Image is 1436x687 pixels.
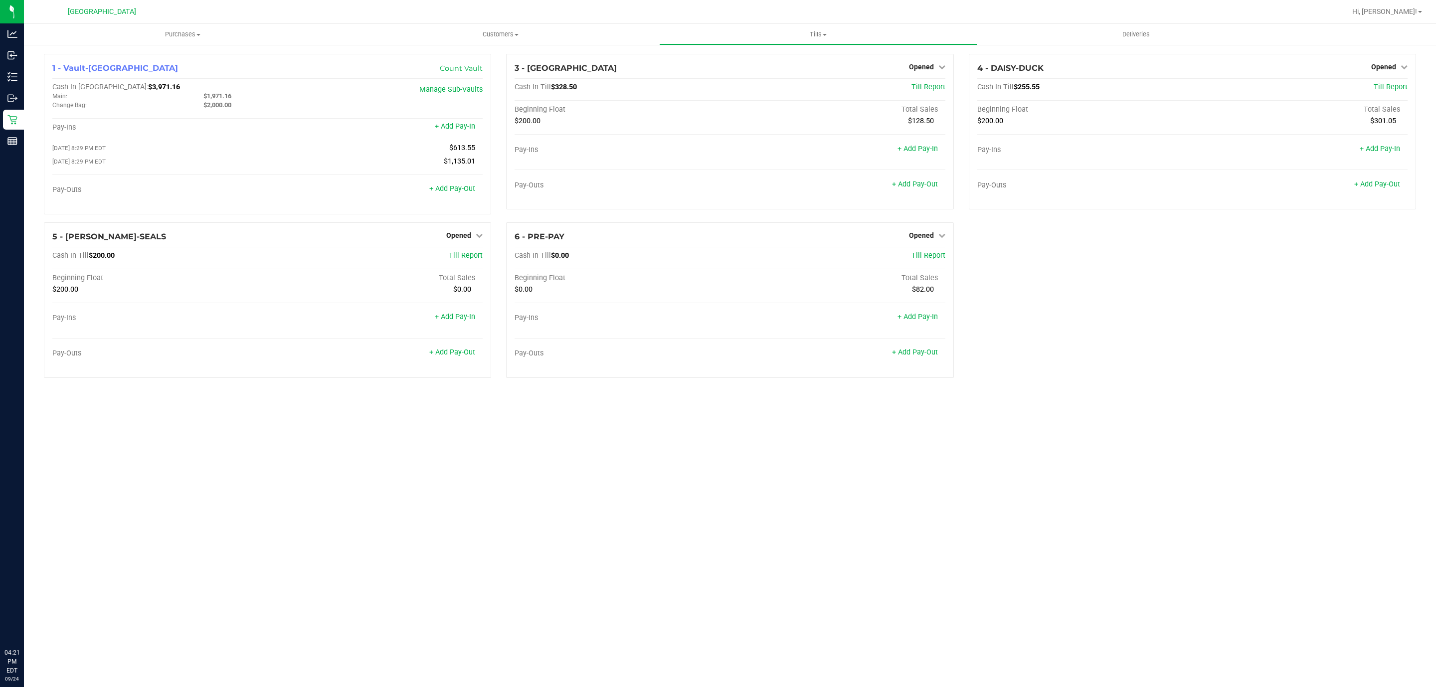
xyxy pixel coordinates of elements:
[68,7,136,16] span: [GEOGRAPHIC_DATA]
[7,50,17,60] inline-svg: Inbound
[203,101,231,109] span: $2,000.00
[909,63,934,71] span: Opened
[52,251,89,260] span: Cash In Till
[551,251,569,260] span: $0.00
[515,232,564,241] span: 6 - PRE-PAY
[730,105,945,114] div: Total Sales
[1360,145,1400,153] a: + Add Pay-In
[1192,105,1408,114] div: Total Sales
[977,146,1193,155] div: Pay-Ins
[440,64,483,73] a: Count Vault
[52,274,268,283] div: Beginning Float
[897,145,938,153] a: + Add Pay-In
[1371,63,1396,71] span: Opened
[977,105,1193,114] div: Beginning Float
[911,83,945,91] a: Till Report
[515,105,730,114] div: Beginning Float
[977,24,1295,45] a: Deliveries
[7,115,17,125] inline-svg: Retail
[203,92,231,100] span: $1,971.16
[52,349,268,358] div: Pay-Outs
[515,83,551,91] span: Cash In Till
[977,63,1044,73] span: 4 - DAISY-DUCK
[52,93,67,100] span: Main:
[1109,30,1163,39] span: Deliveries
[892,348,938,356] a: + Add Pay-Out
[52,102,87,109] span: Change Bag:
[515,146,730,155] div: Pay-Ins
[429,184,475,193] a: + Add Pay-Out
[429,348,475,356] a: + Add Pay-Out
[515,285,533,294] span: $0.00
[52,63,178,73] span: 1 - Vault-[GEOGRAPHIC_DATA]
[89,251,115,260] span: $200.00
[1014,83,1040,91] span: $255.55
[660,30,976,39] span: Tills
[977,181,1193,190] div: Pay-Outs
[268,274,483,283] div: Total Sales
[419,85,483,94] a: Manage Sub-Vaults
[342,30,659,39] span: Customers
[148,83,180,91] span: $3,971.16
[52,145,106,152] span: [DATE] 8:29 PM EDT
[435,122,475,131] a: + Add Pay-In
[659,24,977,45] a: Tills
[4,675,19,683] p: 09/24
[515,117,540,125] span: $200.00
[730,274,945,283] div: Total Sales
[1354,180,1400,188] a: + Add Pay-Out
[52,83,148,91] span: Cash In [GEOGRAPHIC_DATA]:
[4,648,19,675] p: 04:21 PM EDT
[892,180,938,188] a: + Add Pay-Out
[444,157,475,166] span: $1,135.01
[1352,7,1417,15] span: Hi, [PERSON_NAME]!
[1374,83,1408,91] a: Till Report
[52,285,78,294] span: $200.00
[911,251,945,260] a: Till Report
[10,607,40,637] iframe: Resource center
[551,83,577,91] span: $328.50
[446,231,471,239] span: Opened
[515,314,730,323] div: Pay-Ins
[1370,117,1396,125] span: $301.05
[515,251,551,260] span: Cash In Till
[7,93,17,103] inline-svg: Outbound
[912,285,934,294] span: $82.00
[24,30,342,39] span: Purchases
[449,251,483,260] a: Till Report
[515,63,617,73] span: 3 - [GEOGRAPHIC_DATA]
[515,274,730,283] div: Beginning Float
[449,144,475,152] span: $613.55
[908,117,934,125] span: $128.50
[515,349,730,358] div: Pay-Outs
[7,29,17,39] inline-svg: Analytics
[52,158,106,165] span: [DATE] 8:29 PM EDT
[24,24,342,45] a: Purchases
[52,123,268,132] div: Pay-Ins
[52,232,166,241] span: 5 - [PERSON_NAME]-SEALS
[7,72,17,82] inline-svg: Inventory
[977,117,1003,125] span: $200.00
[435,313,475,321] a: + Add Pay-In
[977,83,1014,91] span: Cash In Till
[52,185,268,194] div: Pay-Outs
[909,231,934,239] span: Opened
[453,285,471,294] span: $0.00
[7,136,17,146] inline-svg: Reports
[52,314,268,323] div: Pay-Ins
[342,24,659,45] a: Customers
[897,313,938,321] a: + Add Pay-In
[515,181,730,190] div: Pay-Outs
